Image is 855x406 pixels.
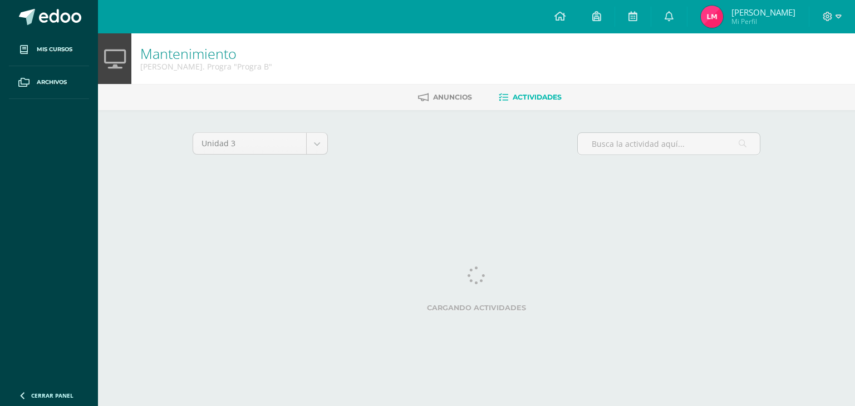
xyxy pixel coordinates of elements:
a: Mis cursos [9,33,89,66]
span: Anuncios [433,93,472,101]
span: Archivos [37,78,67,87]
a: Mantenimiento [140,44,237,63]
a: Anuncios [418,88,472,106]
h1: Mantenimiento [140,46,272,61]
span: [PERSON_NAME] [731,7,795,18]
a: Unidad 3 [193,133,327,154]
span: Mis cursos [37,45,72,54]
div: Quinto Bach. Progra 'Progra B' [140,61,272,72]
label: Cargando actividades [193,304,760,312]
a: Actividades [499,88,562,106]
img: 6956da7f3a373973a26dff1914efb300.png [701,6,723,28]
span: Unidad 3 [202,133,298,154]
a: Archivos [9,66,89,99]
span: Mi Perfil [731,17,795,26]
span: Actividades [513,93,562,101]
span: Cerrar panel [31,392,73,399]
input: Busca la actividad aquí... [578,133,760,155]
